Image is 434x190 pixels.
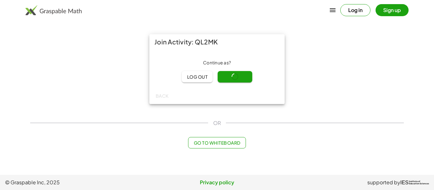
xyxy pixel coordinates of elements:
span: supported by [367,179,400,186]
button: Sign up [376,4,409,16]
span: OR [213,119,221,127]
a: IESInstitute ofEducation Sciences [400,179,429,186]
span: Log out [187,74,207,80]
button: Go to Whiteboard [188,137,246,148]
span: Institute of Education Sciences [409,180,429,185]
div: Join Activity: QL2MK [149,34,285,49]
div: Continue as ? [154,60,280,66]
button: Log in [340,4,370,16]
a: Privacy policy [146,179,288,186]
span: © Graspable Inc, 2025 [5,179,146,186]
button: Log out [182,71,213,82]
span: IES [400,180,409,186]
span: Go to Whiteboard [193,140,240,146]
